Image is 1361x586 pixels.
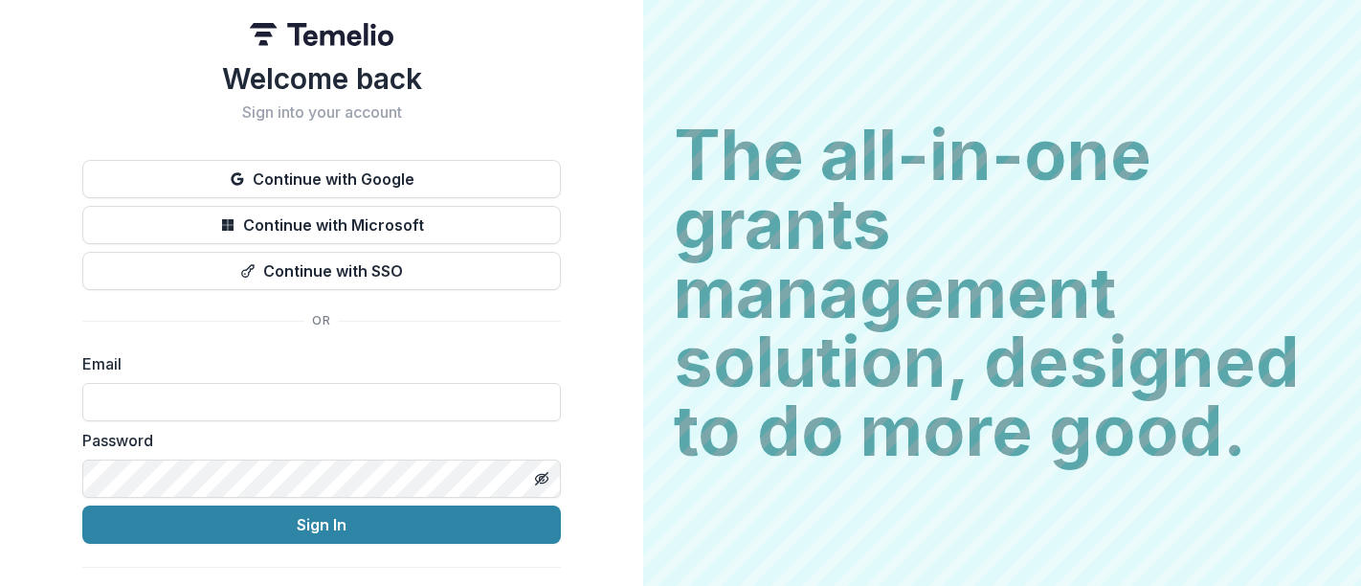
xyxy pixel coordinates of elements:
button: Toggle password visibility [526,463,557,494]
button: Continue with Microsoft [82,206,561,244]
button: Continue with Google [82,160,561,198]
h2: Sign into your account [82,103,561,122]
button: Continue with SSO [82,252,561,290]
h1: Welcome back [82,61,561,96]
img: Temelio [250,23,393,46]
label: Password [82,429,549,452]
label: Email [82,352,549,375]
button: Sign In [82,506,561,544]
